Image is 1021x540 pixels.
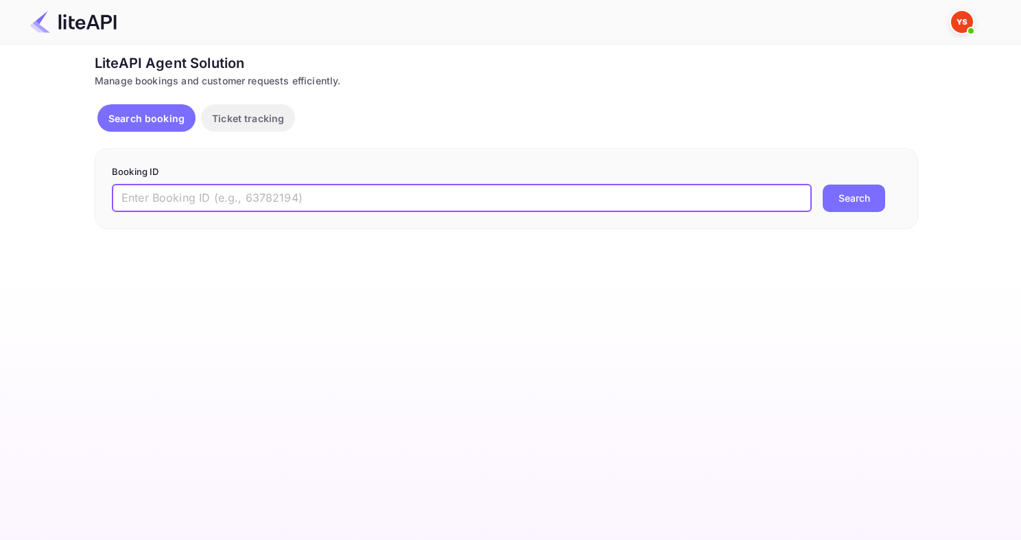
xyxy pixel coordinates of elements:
button: Search [823,185,885,212]
img: LiteAPI Logo [30,11,117,33]
div: Manage bookings and customer requests efficiently. [95,73,918,88]
img: Yandex Support [951,11,973,33]
div: LiteAPI Agent Solution [95,53,918,73]
p: Booking ID [112,165,901,179]
input: Enter Booking ID (e.g., 63782194) [112,185,812,212]
p: Ticket tracking [212,111,284,126]
p: Search booking [108,111,185,126]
